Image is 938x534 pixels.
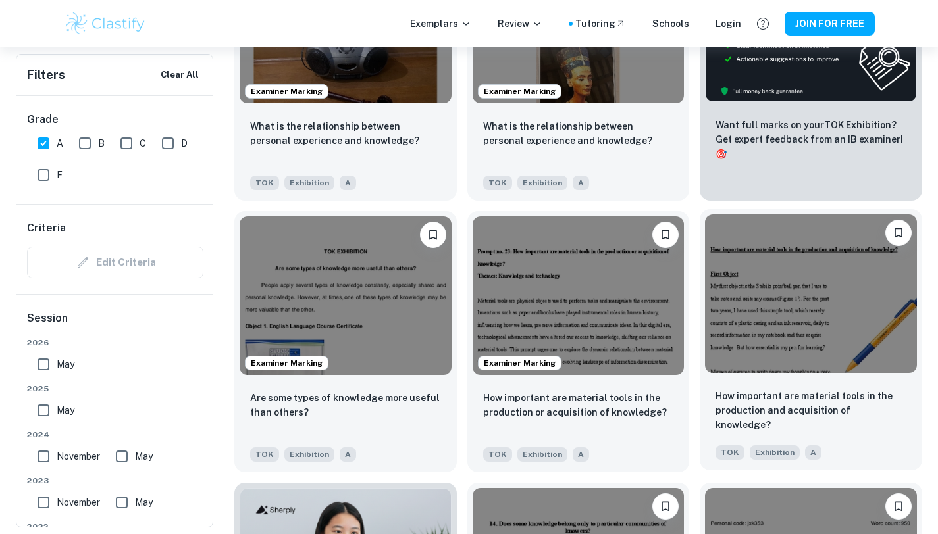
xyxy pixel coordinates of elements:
[716,149,727,159] span: 🎯
[27,66,65,84] h6: Filters
[885,220,912,246] button: Please log in to bookmark exemplars
[57,495,100,510] span: November
[57,449,100,464] span: November
[250,447,279,462] span: TOK
[246,357,328,369] span: Examiner Marking
[157,65,202,85] button: Clear All
[250,119,441,148] p: What is the relationship between personal experience and knowledge?
[716,118,906,161] p: Want full marks on your TOK Exhibition ? Get expert feedback from an IB examiner!
[705,214,917,373] img: TOK Exhibition example thumbnail: How important are material tools in the
[652,222,679,248] button: Please log in to bookmark exemplars
[27,475,203,487] span: 2023
[410,16,471,31] p: Exemplars
[27,310,203,337] h6: Session
[57,403,74,418] span: May
[483,447,512,462] span: TOK
[885,493,912,520] button: Please log in to bookmark exemplars
[250,391,441,420] p: Are some types of knowledge more useful than others?
[64,11,147,37] img: Clastify logo
[473,216,685,375] img: TOK Exhibition example thumbnail: How important are material tools in the
[27,383,203,395] span: 2025
[234,211,457,472] a: Examiner MarkingPlease log in to bookmark exemplarsAre some types of knowledge more useful than o...
[240,216,452,375] img: TOK Exhibition example thumbnail: Are some types of knowledge more useful
[27,112,203,128] h6: Grade
[652,493,679,520] button: Please log in to bookmark exemplars
[498,16,542,31] p: Review
[716,445,744,460] span: TOK
[27,247,203,278] div: Criteria filters are unavailable when searching by topic
[483,391,674,420] p: How important are material tools in the production or acquisition of knowledge?
[57,168,63,182] span: E
[483,176,512,190] span: TOK
[716,389,906,432] p: How important are material tools in the production and acquisition of knowledge?
[135,449,153,464] span: May
[284,447,334,462] span: Exhibition
[27,220,66,236] h6: Criteria
[420,222,446,248] button: Please log in to bookmark exemplars
[250,176,279,190] span: TOK
[246,85,328,97] span: Examiner Marking
[27,429,203,441] span: 2024
[517,447,567,462] span: Exhibition
[479,357,561,369] span: Examiner Marking
[700,211,922,472] a: Please log in to bookmark exemplarsHow important are material tools in the production and acquisi...
[750,445,800,460] span: Exhibition
[716,16,741,31] a: Login
[284,176,334,190] span: Exhibition
[140,136,146,151] span: C
[517,176,567,190] span: Exhibition
[785,12,875,36] button: JOIN FOR FREE
[483,119,674,148] p: What is the relationship between personal experience and knowledge?
[98,136,105,151] span: B
[57,136,63,151] span: A
[340,447,356,462] span: A
[340,176,356,190] span: A
[479,85,561,97] span: Examiner Marking
[27,521,203,533] span: 2022
[57,357,74,372] span: May
[752,12,774,35] button: Help and Feedback
[573,176,589,190] span: A
[181,136,188,151] span: D
[652,16,689,31] a: Schools
[573,447,589,462] span: A
[27,337,203,349] span: 2026
[575,16,626,31] a: Tutoring
[467,211,690,472] a: Examiner MarkingPlease log in to bookmark exemplarsHow important are material tools in the produc...
[135,495,153,510] span: May
[805,445,821,460] span: A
